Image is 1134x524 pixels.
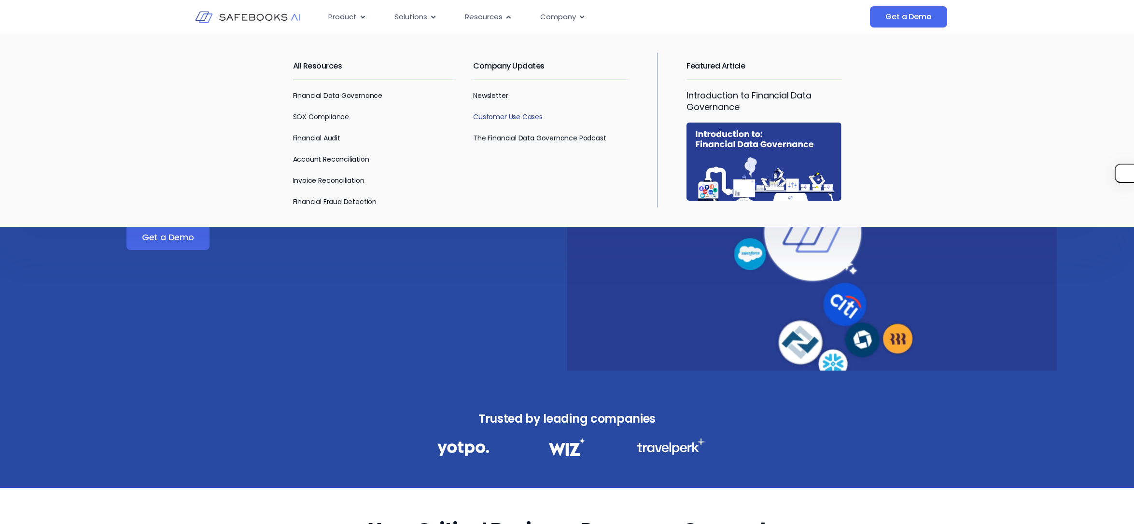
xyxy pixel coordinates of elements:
img: Financial Data Governance 1 [437,438,489,459]
a: Financial Fraud Detection [293,197,377,207]
a: Customer Use Cases [473,112,543,122]
span: Product [328,12,357,23]
a: All Resources [293,60,342,71]
span: Resources [465,12,503,23]
a: Get a Demo [126,225,210,250]
span: Get a Demo [885,12,931,22]
a: Financial Data Governance [293,91,383,100]
h2: Featured Article [686,53,841,80]
a: Invoice Reconciliation [293,176,364,185]
span: Solutions [394,12,427,23]
a: Financial Audit [293,133,340,143]
nav: Menu [321,8,773,27]
img: Financial Data Governance 2 [544,438,589,456]
a: The Financial Data Governance Podcast [473,133,606,143]
a: SOX Compliance [293,112,349,122]
h3: Trusted by leading companies [416,409,718,428]
img: Financial Data Governance 3 [637,438,705,455]
span: Company [540,12,576,23]
h2: Company Updates [473,53,628,80]
a: Get a Demo [870,6,947,28]
span: Get a Demo [142,233,194,242]
a: Account Reconciliation [293,154,369,164]
a: Introduction to Financial Data Governance [686,89,812,113]
div: Menu Toggle [321,8,773,27]
a: Newsletter [473,91,508,100]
